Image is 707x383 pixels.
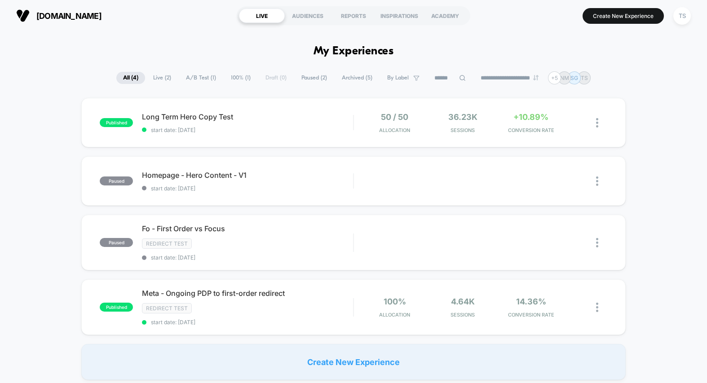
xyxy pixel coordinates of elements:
[13,9,104,23] button: [DOMAIN_NAME]
[516,297,546,306] span: 14.36%
[673,7,691,25] div: TS
[381,112,408,122] span: 50 / 50
[179,72,223,84] span: A/B Test ( 1 )
[81,344,626,380] div: Create New Experience
[548,71,561,84] div: + 5
[116,72,145,84] span: All ( 4 )
[422,9,468,23] div: ACADEMY
[581,75,588,81] p: TS
[499,127,563,133] span: CONVERSION RATE
[295,72,334,84] span: Paused ( 2 )
[570,75,578,81] p: SG
[142,289,353,298] span: Meta - Ongoing PDP to first-order redirect
[431,127,495,133] span: Sessions
[583,8,664,24] button: Create New Experience
[596,118,598,128] img: close
[314,45,394,58] h1: My Experiences
[142,303,192,313] span: Redirect Test
[596,238,598,247] img: close
[335,72,379,84] span: Archived ( 5 )
[384,297,406,306] span: 100%
[513,112,548,122] span: +10.89%
[100,238,133,247] span: paused
[499,312,563,318] span: CONVERSION RATE
[431,312,495,318] span: Sessions
[671,7,694,25] button: TS
[331,9,376,23] div: REPORTS
[100,303,133,312] span: published
[379,127,410,133] span: Allocation
[146,72,178,84] span: Live ( 2 )
[448,112,477,122] span: 36.23k
[560,75,569,81] p: NM
[142,254,353,261] span: start date: [DATE]
[100,118,133,127] span: published
[379,312,410,318] span: Allocation
[387,75,409,81] span: By Label
[142,112,353,121] span: Long Term Hero Copy Test
[142,171,353,180] span: Homepage - Hero Content - V1
[224,72,257,84] span: 100% ( 1 )
[142,224,353,233] span: Fo - First Order vs Focus
[16,9,30,22] img: Visually logo
[239,9,285,23] div: LIVE
[100,176,133,185] span: paused
[142,319,353,326] span: start date: [DATE]
[376,9,422,23] div: INSPIRATIONS
[596,303,598,312] img: close
[596,176,598,186] img: close
[36,11,102,21] span: [DOMAIN_NAME]
[451,297,475,306] span: 4.64k
[142,238,192,249] span: Redirect Test
[285,9,331,23] div: AUDIENCES
[533,75,539,80] img: end
[142,127,353,133] span: start date: [DATE]
[142,185,353,192] span: start date: [DATE]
